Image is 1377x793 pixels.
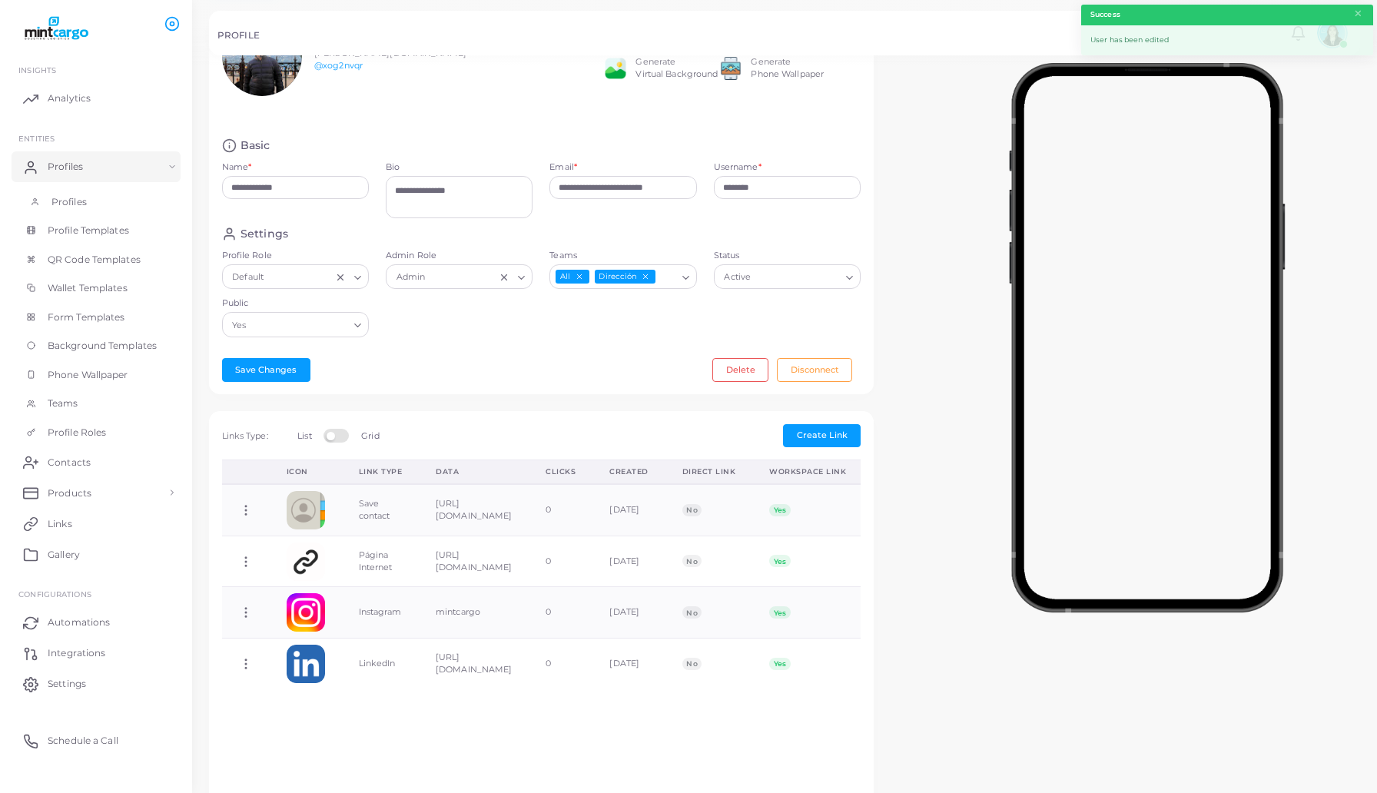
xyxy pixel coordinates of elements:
[783,424,861,447] button: Create Link
[231,270,266,286] span: Default
[604,57,627,80] img: e64e04433dee680bcc62d3a6779a8f701ecaf3be228fb80ea91b313d80e16e10.png
[48,517,72,531] span: Links
[48,224,129,237] span: Profile Templates
[267,269,331,286] input: Search for option
[48,91,91,105] span: Analytics
[12,151,181,182] a: Profiles
[769,504,790,516] span: Yes
[556,270,589,284] span: All
[657,269,675,286] input: Search for option
[682,466,736,477] div: Direct Link
[48,253,141,267] span: QR Code Templates
[574,271,585,282] button: Deselect All
[386,161,533,174] label: Bio
[359,466,403,477] div: Link Type
[222,312,369,337] div: Search for option
[48,548,80,562] span: Gallery
[48,368,128,382] span: Phone Wallpaper
[714,264,861,289] div: Search for option
[287,593,325,632] img: instagram.png
[386,264,533,289] div: Search for option
[48,339,157,353] span: Background Templates
[592,639,665,689] td: [DATE]
[682,658,702,670] span: No
[222,250,369,262] label: Profile Role
[12,331,181,360] a: Background Templates
[682,504,702,516] span: No
[549,264,696,289] div: Search for option
[429,269,495,286] input: Search for option
[342,536,420,587] td: Página Internet
[12,418,181,447] a: Profile Roles
[12,274,181,303] a: Wallet Templates
[12,638,181,669] a: Integrations
[635,56,718,81] div: Generate Virtual Background
[529,587,592,639] td: 0
[335,270,346,283] button: Clear Selected
[419,536,529,587] td: [URL][DOMAIN_NAME]
[48,677,86,691] span: Settings
[769,606,790,619] span: Yes
[12,446,181,477] a: Contacts
[241,138,270,153] h4: Basic
[682,555,702,567] span: No
[12,725,181,756] a: Schedule a Call
[499,270,509,283] button: Clear Selected
[529,484,592,536] td: 0
[222,264,369,289] div: Search for option
[592,587,665,639] td: [DATE]
[48,646,105,660] span: Integrations
[12,607,181,638] a: Automations
[714,161,761,174] label: Username
[48,426,106,440] span: Profile Roles
[297,430,311,443] label: List
[12,508,181,539] a: Links
[342,639,420,689] td: LinkedIn
[361,430,379,443] label: Grid
[12,303,181,332] a: Form Templates
[287,645,325,683] img: linkedin.png
[549,250,696,262] label: Teams
[755,269,840,286] input: Search for option
[231,317,249,333] span: Yes
[549,161,577,174] label: Email
[1081,25,1373,55] div: User has been edited
[48,160,83,174] span: Profiles
[342,484,420,536] td: Save contact
[12,360,181,390] a: Phone Wallpaper
[751,56,824,81] div: Generate Phone Wallpaper
[48,456,91,469] span: Contacts
[241,227,288,241] h4: Settings
[48,396,78,410] span: Teams
[595,270,656,284] span: Dirección
[546,466,576,477] div: Clicks
[712,358,768,381] button: Delete
[592,536,665,587] td: [DATE]
[12,216,181,245] a: Profile Templates
[342,587,420,639] td: Instagram
[51,195,87,209] span: Profiles
[529,536,592,587] td: 0
[797,430,848,440] span: Create Link
[222,161,252,174] label: Name
[1353,5,1363,22] button: Close
[250,317,348,333] input: Search for option
[592,484,665,536] td: [DATE]
[14,15,99,43] img: logo
[719,57,742,80] img: 522fc3d1c3555ff804a1a379a540d0107ed87845162a92721bf5e2ebbcc3ae6c.png
[48,615,110,629] span: Automations
[1009,63,1285,612] img: phone-mock.b55596b7.png
[714,250,861,262] label: Status
[12,389,181,418] a: Teams
[12,539,181,569] a: Gallery
[529,639,592,689] td: 0
[777,358,852,381] button: Disconnect
[386,250,533,262] label: Admin Role
[48,310,125,324] span: Form Templates
[12,83,181,114] a: Analytics
[769,555,790,567] span: Yes
[222,460,270,484] th: Action
[48,734,118,748] span: Schedule a Call
[436,466,512,477] div: Data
